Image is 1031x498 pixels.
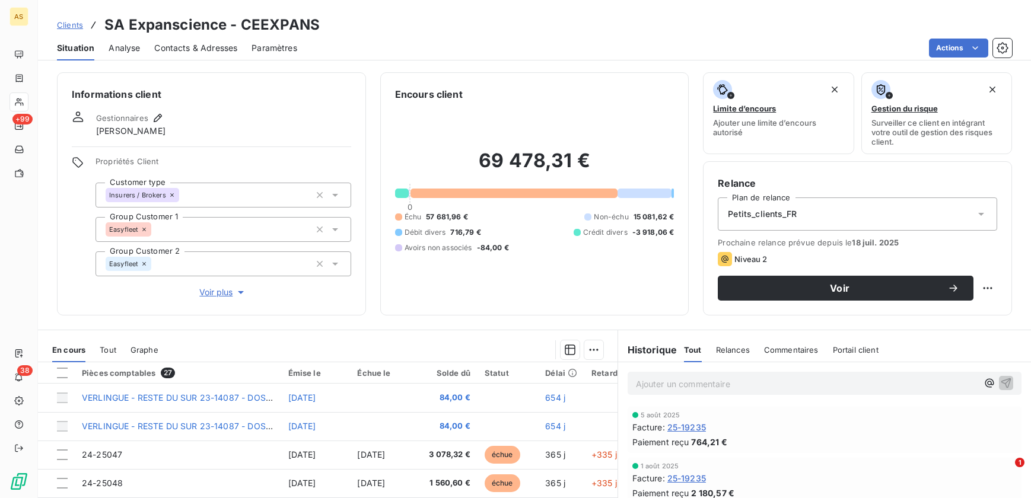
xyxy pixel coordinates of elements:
[161,368,175,378] span: 27
[408,202,412,212] span: 0
[154,42,237,54] span: Contacts & Adresses
[109,260,138,267] span: Easyfleet
[632,227,674,238] span: -3 918,06 €
[871,104,938,113] span: Gestion du risque
[405,242,472,253] span: Avoirs non associés
[82,368,274,378] div: Pièces comptables
[545,449,565,459] span: 365 j
[288,368,343,378] div: Émise le
[72,87,351,101] h6: Informations client
[591,449,617,459] span: +335 j
[591,478,617,488] span: +335 j
[641,411,680,419] span: 5 août 2025
[718,238,997,247] span: Prochaine relance prévue depuis le
[426,420,470,432] span: 84,00 €
[426,392,470,404] span: 84,00 €
[852,238,899,247] span: 18 juil. 2025
[732,283,947,293] span: Voir
[485,474,520,492] span: échue
[632,421,665,433] span: Facture :
[405,212,422,222] span: Échu
[703,72,854,154] button: Limite d’encoursAjouter une limite d’encours autorisé
[716,345,750,355] span: Relances
[96,157,351,173] span: Propriétés Client
[96,286,351,299] button: Voir plus
[395,87,463,101] h6: Encours client
[545,368,577,378] div: Délai
[632,436,689,448] span: Paiement reçu
[713,104,776,113] span: Limite d’encours
[57,20,83,30] span: Clients
[288,478,316,488] span: [DATE]
[179,190,189,200] input: Ajouter une valeur
[82,392,336,403] span: VERLINGUE - RESTE DU SUR 23-14087 - DOSSIER ARC6391113
[109,226,138,233] span: Easyfleet
[426,368,470,378] div: Solde dû
[131,345,158,355] span: Graphe
[426,477,470,489] span: 1 560,60 €
[100,345,116,355] span: Tout
[618,343,677,357] h6: Historique
[426,449,470,461] span: 3 078,32 €
[357,449,385,459] span: [DATE]
[151,258,161,269] input: Ajouter une valeur
[861,72,1012,154] button: Gestion du risqueSurveiller ce client en intégrant votre outil de gestion des risques client.
[591,368,629,378] div: Retard
[594,212,628,222] span: Non-échu
[357,478,385,488] span: [DATE]
[728,208,797,220] span: Petits_clients_FR
[104,14,320,36] h3: SA Expanscience - CEEXPANS
[12,114,33,124] span: +99
[929,39,988,58] button: Actions
[718,176,997,190] h6: Relance
[634,212,674,222] span: 15 081,62 €
[288,421,316,431] span: [DATE]
[734,254,767,264] span: Niveau 2
[151,224,161,235] input: Ajouter une valeur
[485,368,531,378] div: Statut
[833,345,879,355] span: Portail client
[17,365,33,376] span: 38
[288,449,316,459] span: [DATE]
[545,421,565,431] span: 654 j
[764,345,819,355] span: Commentaires
[713,118,844,137] span: Ajouter une limite d’encours autorisé
[199,286,247,298] span: Voir plus
[426,212,468,222] span: 57 681,96 €
[82,449,122,459] span: 24-25047
[109,191,166,199] span: Insurers / Brokers
[667,472,706,484] span: 25-19235
[57,42,94,54] span: Situation
[357,368,412,378] div: Échue le
[545,392,565,403] span: 654 j
[288,392,316,403] span: [DATE]
[395,149,674,184] h2: 69 478,31 €
[96,113,148,123] span: Gestionnaires
[991,458,1019,486] iframe: Intercom live chat
[82,478,123,488] span: 24-25048
[405,227,446,238] span: Débit divers
[871,118,1002,146] span: Surveiller ce client en intégrant votre outil de gestion des risques client.
[718,276,973,301] button: Voir
[450,227,481,238] span: 716,79 €
[667,421,706,433] span: 25-19235
[82,421,342,431] span: VERLINGUE - RESTE DU SUR 23-14087 - DOSSIER ARC6393939
[57,19,83,31] a: Clients
[632,472,665,484] span: Facture :
[691,436,727,448] span: 764,21 €
[9,472,28,491] img: Logo LeanPay
[583,227,628,238] span: Crédit divers
[545,478,565,488] span: 365 j
[684,345,702,355] span: Tout
[109,42,140,54] span: Analyse
[1015,458,1024,467] span: 1
[52,345,85,355] span: En cours
[96,125,166,137] span: [PERSON_NAME]
[9,7,28,26] div: AS
[485,446,520,464] span: échue
[641,462,679,470] span: 1 août 2025
[252,42,297,54] span: Paramètres
[477,242,509,253] span: -84,00 €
